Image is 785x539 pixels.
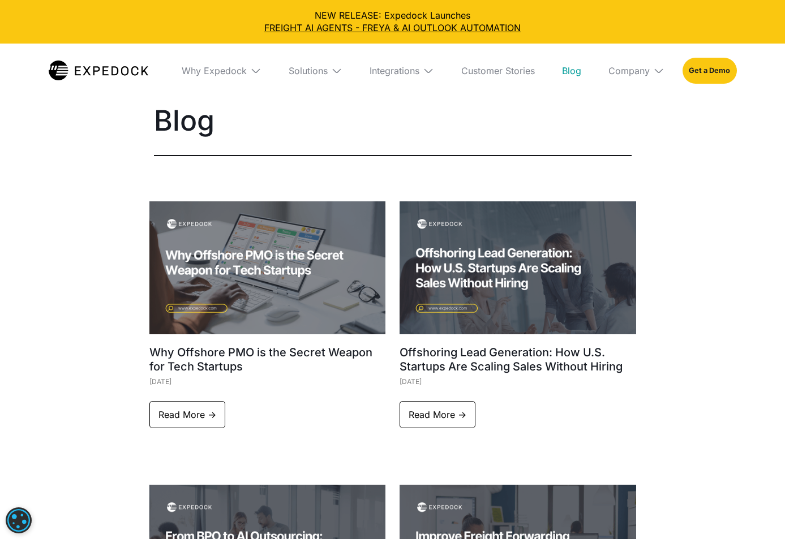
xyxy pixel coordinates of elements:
div: Company [599,44,674,98]
div: Integrations [361,44,443,98]
h1: Why Offshore PMO is the Secret Weapon for Tech Startups [149,346,386,374]
a: Customer Stories [452,44,544,98]
div: [DATE] [400,374,636,390]
div: [DATE] [149,374,386,390]
a: Read More -> [149,401,225,428]
a: Get a Demo [683,58,736,84]
a: Blog [553,44,590,98]
div: Company [608,65,650,76]
div: Integrations [370,65,419,76]
h1: Offshoring Lead Generation: How U.S. Startups Are Scaling Sales Without Hiring [400,346,636,374]
div: Solutions [280,44,351,98]
div: Why Expedock [182,65,247,76]
a: FREIGHT AI AGENTS - FREYA & AI OUTLOOK AUTOMATION [9,21,776,34]
div: NEW RELEASE: Expedock Launches [9,9,776,35]
h1: Blog [154,106,632,135]
div: Solutions [289,65,328,76]
a: Read More -> [400,401,475,428]
iframe: Chat Widget [728,485,785,539]
div: Why Expedock [173,44,271,98]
